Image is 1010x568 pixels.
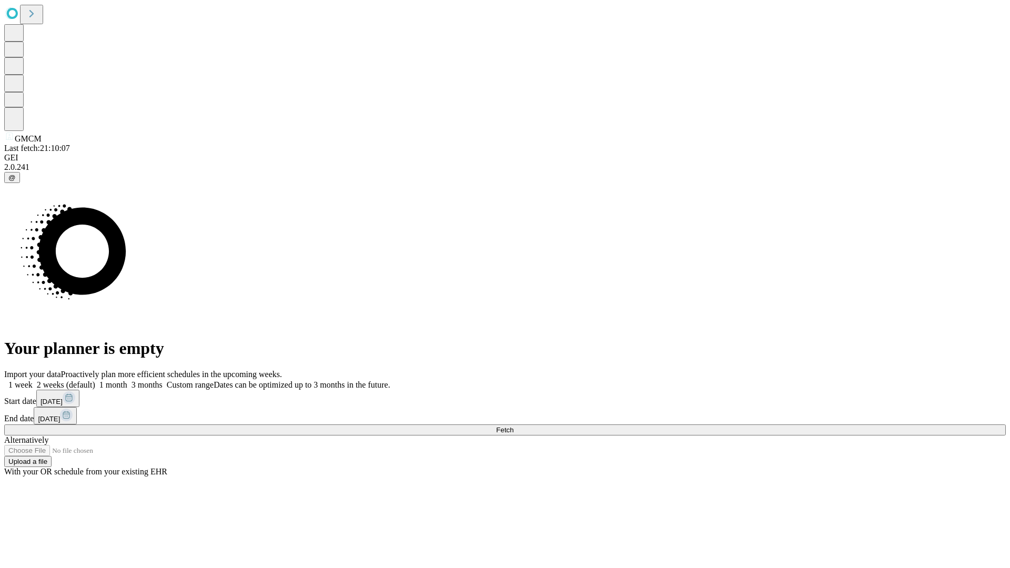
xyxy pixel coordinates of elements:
[41,398,63,405] span: [DATE]
[132,380,163,389] span: 3 months
[214,380,390,389] span: Dates can be optimized up to 3 months in the future.
[8,174,16,181] span: @
[496,426,513,434] span: Fetch
[4,407,1006,424] div: End date
[38,415,60,423] span: [DATE]
[8,380,33,389] span: 1 week
[15,134,42,143] span: GMCM
[99,380,127,389] span: 1 month
[4,456,52,467] button: Upload a file
[61,370,282,379] span: Proactively plan more efficient schedules in the upcoming weeks.
[34,407,77,424] button: [DATE]
[4,390,1006,407] div: Start date
[4,172,20,183] button: @
[4,467,167,476] span: With your OR schedule from your existing EHR
[4,435,48,444] span: Alternatively
[4,370,61,379] span: Import your data
[4,339,1006,358] h1: Your planner is empty
[4,163,1006,172] div: 2.0.241
[4,424,1006,435] button: Fetch
[37,380,95,389] span: 2 weeks (default)
[4,144,70,153] span: Last fetch: 21:10:07
[167,380,214,389] span: Custom range
[4,153,1006,163] div: GEI
[36,390,79,407] button: [DATE]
